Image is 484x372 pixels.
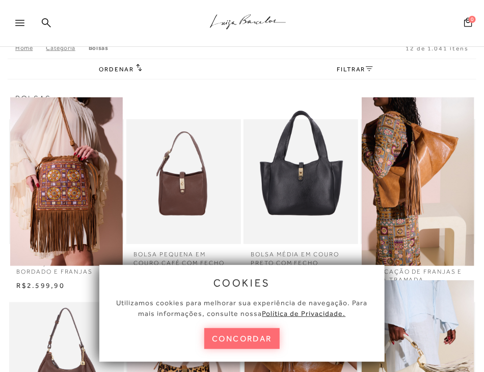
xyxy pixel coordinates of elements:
[46,44,88,51] a: Categoria
[15,95,469,103] span: Bolsas
[10,97,123,267] img: BOLSA PEQUENA EM CAMURÇA CARAMELO COM BORDADO E FRANJAS
[117,299,368,317] span: Utilizamos cookies para melhorar sua experiência de navegação. Para mais informações, consulte nossa
[126,244,241,284] a: BOLSA PEQUENA EM COURO CAFÉ COM FECHO DOURADO E ALÇA REGULÁVEL
[89,44,109,51] a: Bolsas
[245,97,357,267] a: BOLSA MÉDIA EM COURO PRETO COM FECHO DOURADO BOLSA MÉDIA EM COURO PRETO COM FECHO DOURADO
[9,244,124,276] a: BOLSA PEQUENA EM CAMURÇA CARAMELO COM BORDADO E FRANJAS
[406,45,469,52] span: 12 de 1.041 itens
[127,97,240,267] a: BOLSA PEQUENA EM COURO CAFÉ COM FECHO DOURADO E ALÇA REGULÁVEL BOLSA PEQUENA EM COURO CAFÉ COM FE...
[461,17,475,31] button: 0
[337,66,372,73] a: FILTRAR
[204,328,280,349] button: concordar
[245,97,357,267] img: BOLSA MÉDIA EM COURO PRETO COM FECHO DOURADO
[127,97,240,267] img: BOLSA PEQUENA EM COURO CAFÉ COM FECHO DOURADO E ALÇA REGULÁVEL
[15,44,46,51] a: Home
[244,244,358,276] a: BOLSA MÉDIA EM COURO PRETO COM FECHO DOURADO
[262,309,346,317] a: Política de Privacidade.
[362,97,474,267] img: BOLSA MÉDIA CARAMELO EM COURO COM APLICAÇÃO DE FRANJAS E ALÇA TRAMADA
[469,16,476,23] span: 0
[361,244,475,284] a: BOLSA MÉDIA CARAMELO EM COURO COM APLICAÇÃO DE FRANJAS E ALÇA TRAMADA
[99,66,133,73] span: Ordenar
[213,277,271,288] span: cookies
[362,97,474,267] a: BOLSA MÉDIA CARAMELO EM COURO COM APLICAÇÃO DE FRANJAS E ALÇA TRAMADA BOLSA MÉDIA CARAMELO EM COU...
[10,97,123,267] a: BOLSA PEQUENA EM CAMURÇA CARAMELO COM BORDADO E FRANJAS BOLSA PEQUENA EM CAMURÇA CARAMELO COM BOR...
